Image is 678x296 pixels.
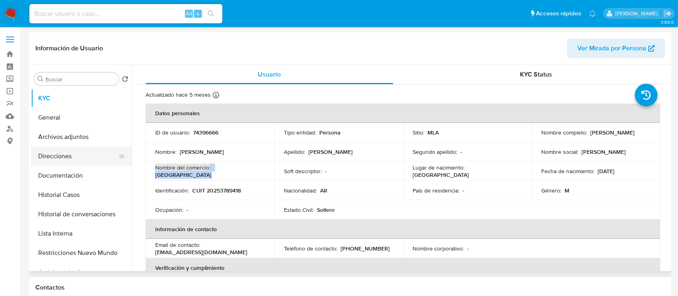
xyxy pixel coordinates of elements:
[35,44,103,52] h1: Información de Usuario
[31,108,131,127] button: General
[467,245,468,252] p: -
[155,129,190,136] p: ID de usuario :
[427,129,439,136] p: MLA
[122,76,128,85] button: Volver al orden por defecto
[37,76,44,82] button: Buscar
[155,241,200,248] p: Email de contacto :
[155,187,189,194] p: Identificación :
[146,103,660,123] th: Datos personales
[520,70,552,79] span: KYC Status
[541,187,561,194] p: Género :
[598,168,614,175] p: [DATE]
[284,148,305,155] p: Apellido :
[541,129,587,136] p: Nombre completo :
[146,219,660,239] th: Información de contacto
[31,185,131,205] button: Historial Casos
[31,263,131,282] button: Anticipos de dinero
[31,147,125,166] button: Direcciones
[146,258,660,277] th: Verificación y cumplimiento
[567,39,665,58] button: Ver Mirada por Persona
[284,245,337,252] p: Teléfono de contacto :
[284,206,314,213] p: Estado Civil :
[413,171,469,178] p: [GEOGRAPHIC_DATA]
[31,166,131,185] button: Documentación
[203,8,219,19] button: search-icon
[258,70,281,79] span: Usuario
[462,187,464,194] p: -
[155,171,212,178] p: [GEOGRAPHIC_DATA]
[155,148,177,155] p: Nombre :
[541,168,594,175] p: Fecha de nacimiento :
[180,148,224,155] p: [PERSON_NAME]
[186,10,192,17] span: Alt
[577,39,646,58] span: Ver Mirada por Persona
[590,129,635,136] p: [PERSON_NAME]
[29,8,222,19] input: Buscar usuario o caso...
[319,129,341,136] p: Persona
[589,10,596,17] a: Notificaciones
[341,245,390,252] p: [PHONE_NUMBER]
[193,129,218,136] p: 74396666
[308,148,353,155] p: [PERSON_NAME]
[413,148,457,155] p: Segundo apellido :
[35,284,665,292] h1: Contactos
[317,206,335,213] p: Soltero
[664,9,672,18] a: Salir
[541,148,578,155] p: Nombre social :
[31,127,131,147] button: Archivos adjuntos
[320,187,327,194] p: AR
[565,187,569,194] p: M
[146,91,211,99] p: Actualizado hace 5 meses
[31,89,131,108] button: KYC
[581,148,626,155] p: [PERSON_NAME]
[460,148,462,155] p: -
[45,76,115,83] input: Buscar
[197,10,199,17] span: s
[413,164,464,171] p: Lugar de nacimiento :
[192,187,241,194] p: CUIT 20253789418
[413,129,424,136] p: Sitio :
[284,187,317,194] p: Nacionalidad :
[155,164,210,171] p: Nombre del comercio :
[31,205,131,224] button: Historial de conversaciones
[413,187,459,194] p: País de residencia :
[155,248,247,256] p: [EMAIL_ADDRESS][DOMAIN_NAME]
[155,206,183,213] p: Ocupación :
[325,168,327,175] p: -
[31,224,131,243] button: Lista Interna
[536,9,581,18] span: Accesos rápidos
[413,245,464,252] p: Nombre corporativo :
[284,129,316,136] p: Tipo entidad :
[284,168,322,175] p: Soft descriptor :
[31,243,131,263] button: Restricciones Nuevo Mundo
[187,206,188,213] p: -
[615,10,661,17] p: milagros.cisterna@mercadolibre.com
